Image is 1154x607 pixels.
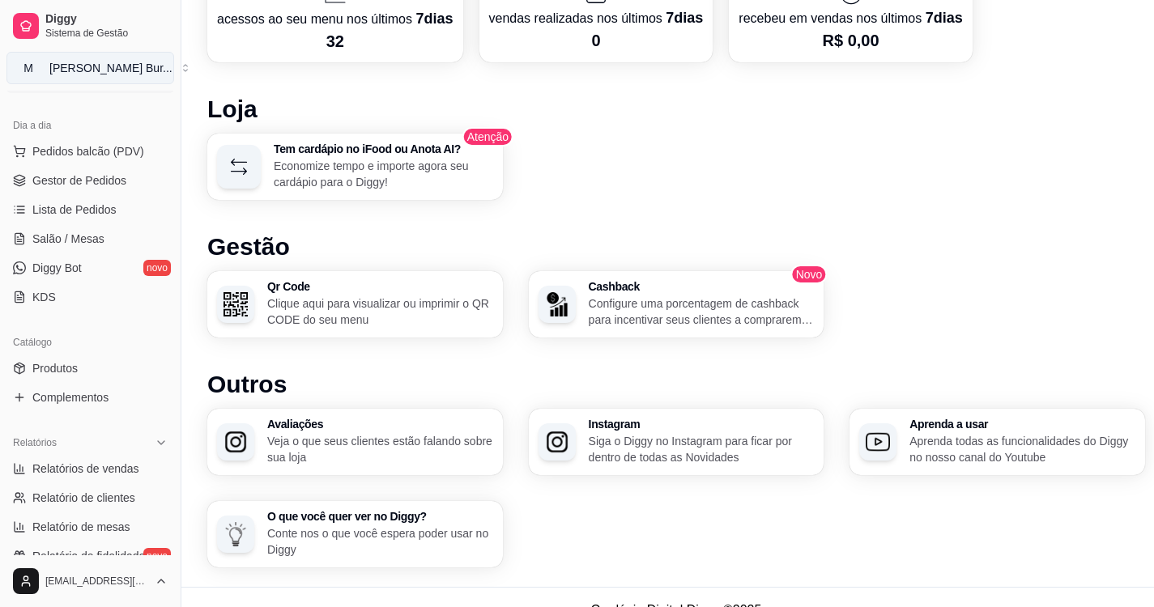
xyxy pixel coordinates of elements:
[45,575,148,588] span: [EMAIL_ADDRESS][DOMAIN_NAME]
[20,60,36,76] span: M
[32,461,139,477] span: Relatórios de vendas
[49,60,172,76] div: [PERSON_NAME] Bur ...
[6,226,174,252] a: Salão / Mesas
[207,134,503,200] button: Tem cardápio no iFood ou Anota AI?Economize tempo e importe agora seu cardápio para o Diggy!
[850,409,1145,475] button: Aprenda a usarAprenda a usarAprenda todas as funcionalidades do Diggy no nosso canal do Youtube
[6,138,174,164] button: Pedidos balcão (PDV)
[13,436,57,449] span: Relatórios
[267,525,493,558] p: Conte nos o que você espera poder usar no Diggy
[739,29,962,52] p: R$ 0,00
[6,562,174,601] button: [EMAIL_ADDRESS][DOMAIN_NAME]
[739,6,962,29] p: recebeu em vendas nos últimos
[6,284,174,310] a: KDS
[6,168,174,193] a: Gestor de Pedidos
[267,281,493,292] h3: Qr Code
[545,430,569,454] img: Instagram
[207,501,503,567] button: O que você quer ver no Diggy?O que você quer ver no Diggy?Conte nos o que você espera poder usar ...
[6,52,174,84] button: Select a team
[589,295,815,328] p: Configure uma porcentagem de cashback para incentivar seus clientes a comprarem em sua loja
[207,271,503,337] button: Qr CodeQr CodeClique aqui para visualizar ou imprimir o QR CODE do seu menu
[267,433,493,465] p: Veja o que seus clientes estão falando sobre sua loja
[6,514,174,540] a: Relatório de mesas
[32,202,117,218] span: Lista de Pedidos
[6,384,174,410] a: Complementos
[6,355,174,381] a: Produtos
[529,271,824,337] button: CashbackCashbackConfigure uma porcentagem de cashback para incentivar seus clientes a comprarem e...
[6,329,174,355] div: Catálogo
[589,433,815,465] p: Siga o Diggy no Instagram para ficar por dentro de todas as Novidades
[207,409,503,475] button: AvaliaçõesAvaliaçõesVeja o que seus clientes estão falando sobre sua loja
[267,511,493,522] h3: O que você quer ver no Diggy?
[866,430,890,454] img: Aprenda a usar
[207,95,1145,124] h1: Loja
[267,295,493,328] p: Clique aqui para visualizar ou imprimir o QR CODE do seu menu
[6,485,174,511] a: Relatório de clientes
[32,289,56,305] span: KDS
[489,6,704,29] p: vendas realizadas nos últimos
[589,281,815,292] h3: Cashback
[791,265,828,284] span: Novo
[32,143,144,159] span: Pedidos balcão (PDV)
[529,409,824,475] button: InstagramInstagramSiga o Diggy no Instagram para ficar por dentro de todas as Novidades
[545,292,569,316] img: Cashback
[207,370,1145,399] h1: Outros
[6,255,174,281] a: Diggy Botnovo
[462,127,513,146] span: Atenção
[32,231,104,247] span: Salão / Mesas
[6,456,174,482] a: Relatórios de vendas
[6,6,174,45] a: DiggySistema de Gestão
[217,7,454,30] p: acessos ao seu menu nos últimos
[6,197,174,223] a: Lista de Pedidos
[274,143,493,155] h3: Tem cardápio no iFood ou Anota AI?
[207,232,1145,261] h1: Gestão
[45,27,168,40] span: Sistema de Gestão
[589,418,815,430] h3: Instagram
[217,30,454,53] p: 32
[32,490,135,506] span: Relatório de clientes
[32,172,126,189] span: Gestor de Pedidos
[224,292,248,316] img: Qr Code
[415,11,453,27] span: 7 dias
[666,10,703,26] span: 7 dias
[32,519,130,535] span: Relatório de mesas
[926,10,963,26] span: 7 dias
[909,418,1135,430] h3: Aprenda a usar
[224,522,248,546] img: O que você quer ver no Diggy?
[267,418,493,430] h3: Avaliações
[6,543,174,569] a: Relatório de fidelidadenovo
[32,260,82,276] span: Diggy Bot
[224,430,248,454] img: Avaliações
[32,548,145,564] span: Relatório de fidelidade
[45,12,168,27] span: Diggy
[6,112,174,138] div: Dia a dia
[32,360,78,376] span: Produtos
[32,389,109,405] span: Complementos
[489,29,704,52] p: 0
[909,433,1135,465] p: Aprenda todas as funcionalidades do Diggy no nosso canal do Youtube
[274,158,493,190] p: Economize tempo e importe agora seu cardápio para o Diggy!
